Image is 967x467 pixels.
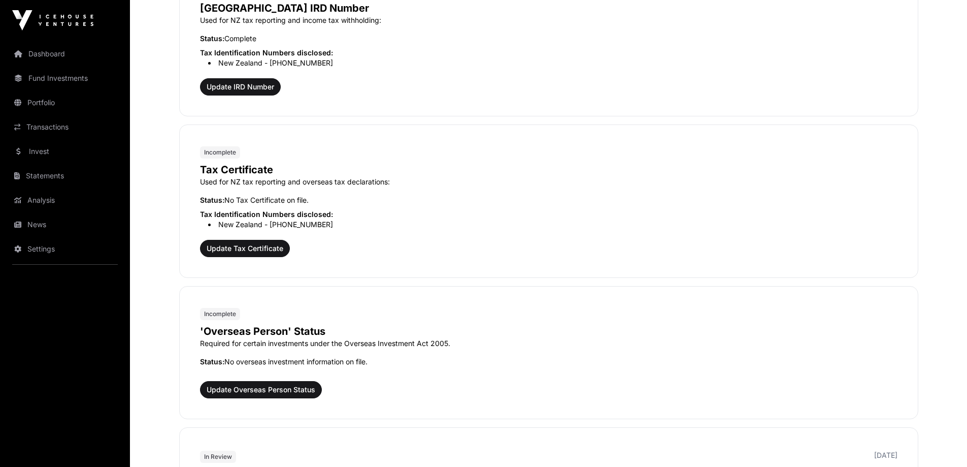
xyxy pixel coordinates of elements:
[8,165,122,187] a: Statements
[207,385,315,395] span: Update Overseas Person Status
[200,195,897,205] p: No Tax Certificate on file.
[200,240,290,257] button: Update Tax Certificate
[916,418,967,467] iframe: Chat Widget
[204,310,236,318] span: Incomplete
[200,387,322,397] a: Update Overseas Person Status
[204,453,232,461] span: In Review
[200,163,897,177] p: Tax Certificate
[8,91,122,114] a: Portfolio
[207,82,274,92] span: Update IRD Number
[200,1,897,15] p: [GEOGRAPHIC_DATA] IRD Number
[200,196,224,204] span: Status:
[8,140,122,163] a: Invest
[207,243,283,254] span: Update Tax Certificate
[200,338,897,349] p: Required for certain investments under the Overseas Investment Act 2005.
[200,357,897,367] p: No overseas investment information on file.
[8,116,122,138] a: Transactions
[12,10,93,30] img: Icehouse Ventures Logo
[874,450,897,460] p: [DATE]
[8,213,122,236] a: News
[8,67,122,89] a: Fund Investments
[208,58,897,68] li: New Zealand - [PHONE_NUMBER]
[200,209,897,220] p: Tax Identification Numbers disclosed:
[200,177,897,187] p: Used for NZ tax reporting and overseas tax declarations:
[204,148,236,157] span: Incomplete
[200,48,897,58] p: Tax Identification Numbers disclosed:
[200,324,897,338] p: 'Overseas Person' Status
[200,357,224,366] span: Status:
[208,220,897,230] li: New Zealand - [PHONE_NUMBER]
[8,43,122,65] a: Dashboard
[200,34,224,43] span: Status:
[8,189,122,211] a: Analysis
[200,381,322,398] button: Update Overseas Person Status
[200,34,897,44] p: Complete
[200,78,281,96] button: Update IRD Number
[200,15,897,25] p: Used for NZ tax reporting and income tax withholding:
[8,238,122,260] a: Settings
